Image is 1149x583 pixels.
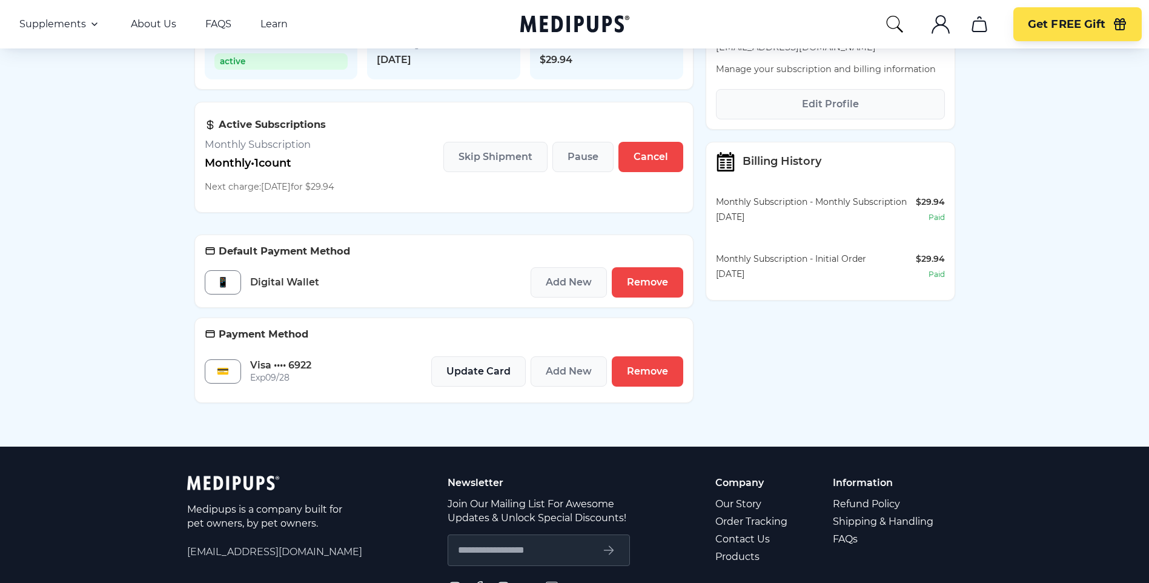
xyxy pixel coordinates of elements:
a: Medipups [520,13,629,38]
p: Company [715,476,789,490]
span: Remove [627,365,668,378]
a: FAQS [205,18,231,30]
a: Contact Us [715,530,789,548]
a: Our Story [715,495,789,513]
span: Supplements [19,18,86,30]
p: Information [833,476,935,490]
span: Add New [546,276,592,288]
a: FAQs [833,530,935,548]
span: Digital Wallet [250,276,319,288]
div: Monthly Subscription - Initial Order [716,253,916,265]
span: Get FREE Gift [1028,18,1105,32]
button: Edit Profile [716,89,945,119]
span: Exp 09 / 28 [250,371,311,384]
button: Remove [612,356,683,387]
span: active [214,53,348,70]
span: [DATE] [377,53,511,66]
span: Skip Shipment [459,151,532,163]
div: $29.94 [916,196,945,208]
button: Update Card [431,356,526,387]
span: Edit Profile [802,98,859,110]
button: Supplements [19,17,102,32]
button: Add New [531,356,607,387]
p: Monthly • 1 count [205,157,334,170]
div: [DATE] [716,211,916,224]
button: search [885,15,904,34]
h3: Payment Method [205,328,683,341]
div: [DATE] [716,268,916,281]
span: [EMAIL_ADDRESS][DOMAIN_NAME] [187,545,362,559]
div: paid [929,211,945,224]
p: Join Our Mailing List For Awesome Updates & Unlock Special Discounts! [448,497,630,525]
a: Order Tracking [715,513,789,530]
button: Remove [612,267,683,298]
a: Learn [260,18,288,30]
div: Monthly Subscription - Monthly Subscription [716,196,916,208]
a: Shipping & Handling [833,513,935,530]
h3: Active Subscriptions [205,118,334,131]
div: 💳 [205,359,241,384]
div: paid [929,268,945,281]
span: $29.94 [540,53,674,66]
button: account [926,10,955,39]
div: $29.94 [916,253,945,265]
span: Pause [568,151,598,163]
span: Update Card [446,365,511,378]
a: About Us [131,18,176,30]
span: Cancel [634,151,668,163]
h3: Monthly Subscription [205,138,334,151]
button: Get FREE Gift [1013,7,1142,41]
span: Add New [546,365,592,378]
div: 📱 [205,270,241,295]
a: Products [715,548,789,565]
p: Newsletter [448,476,630,490]
p: Manage your subscription and billing information [716,63,945,76]
button: Pause [552,142,614,172]
button: Skip Shipment [443,142,548,172]
span: Visa •••• 6922 [250,359,311,371]
a: Refund Policy [833,495,935,513]
button: Cancel [618,142,683,172]
h3: Default Payment Method [205,245,683,258]
button: Add New [531,267,607,298]
h3: Billing History [743,155,821,168]
span: Remove [627,276,668,288]
p: Medipups is a company built for pet owners, by pet owners. [187,502,345,530]
button: cart [965,10,994,39]
p: Next charge: [DATE] for $29.94 [205,181,334,193]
